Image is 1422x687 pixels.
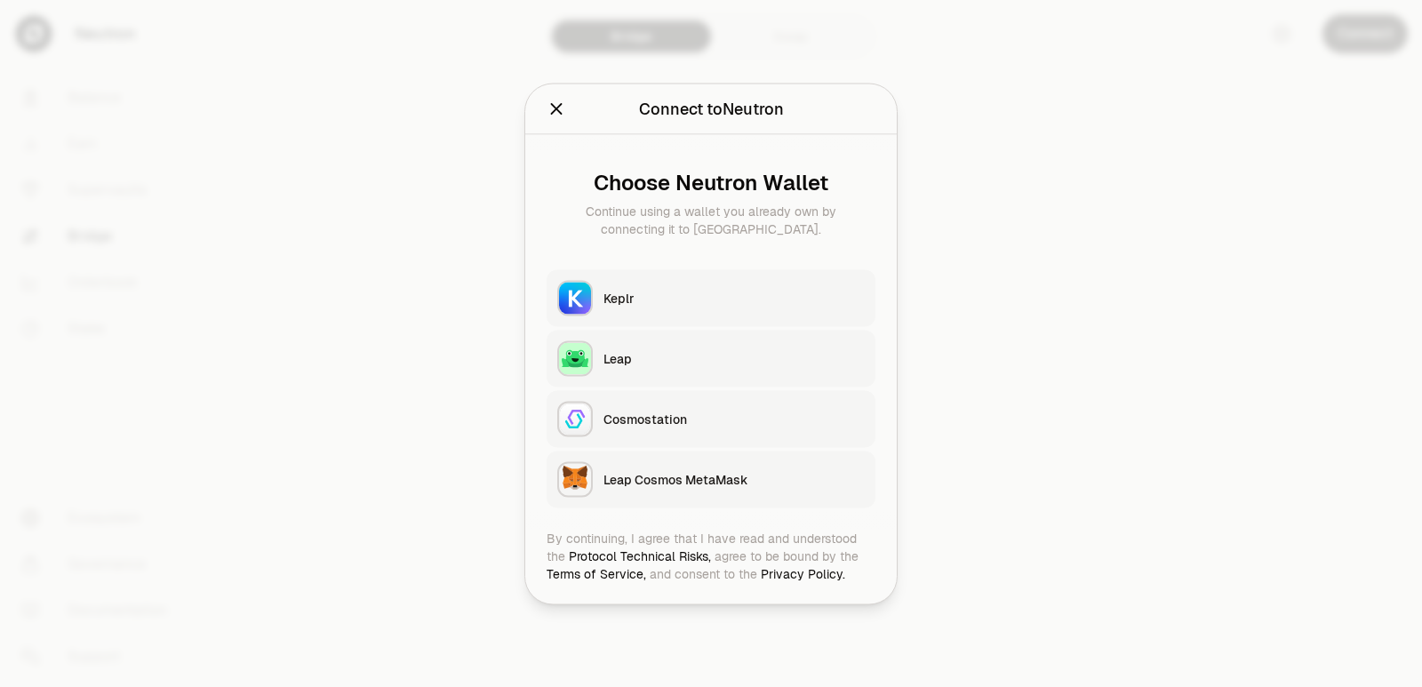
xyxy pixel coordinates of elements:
[547,96,566,121] button: Close
[547,330,875,387] button: LeapLeap
[603,410,865,427] div: Cosmostation
[603,470,865,488] div: Leap Cosmos MetaMask
[561,202,861,237] div: Continue using a wallet you already own by connecting it to [GEOGRAPHIC_DATA].
[639,96,784,121] div: Connect to Neutron
[547,565,646,581] a: Terms of Service,
[559,463,591,495] img: Leap Cosmos MetaMask
[559,342,591,374] img: Leap
[603,349,865,367] div: Leap
[547,269,875,326] button: KeplrKeplr
[547,529,875,582] div: By continuing, I agree that I have read and understood the agree to be bound by the and consent t...
[559,403,591,435] img: Cosmostation
[603,289,865,307] div: Keplr
[559,282,591,314] img: Keplr
[547,451,875,507] button: Leap Cosmos MetaMaskLeap Cosmos MetaMask
[761,565,845,581] a: Privacy Policy.
[561,170,861,195] div: Choose Neutron Wallet
[569,547,711,563] a: Protocol Technical Risks,
[547,390,875,447] button: CosmostationCosmostation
